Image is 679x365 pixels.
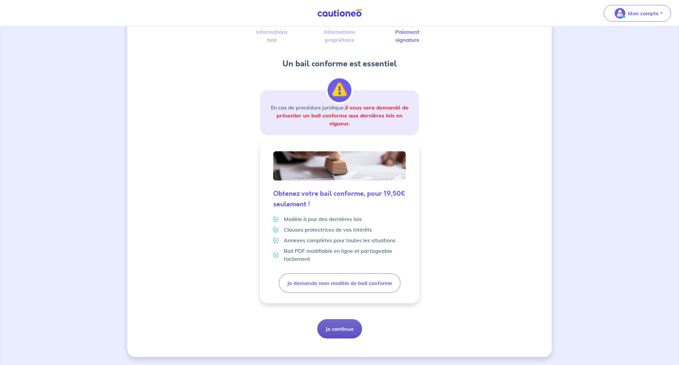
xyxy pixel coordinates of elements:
p: Modèle à jour des dernières lois [284,215,362,223]
p: Bail PDF modifiable en ligne et partageable facilement [284,247,406,263]
h5: Obtenez votre bail conforme, pour 19,50€ seulement ! [273,188,406,210]
button: illu_account_valid_menu.svgMon compte [604,5,671,22]
strong: il vous sera demandé de présenter un bail conforme aux dernières lois en vigueur. [277,104,408,127]
button: Je demande mon modèle de bail conforme [279,273,401,293]
button: Je continue [317,319,362,338]
img: illu_account_valid_menu.svg [615,8,625,19]
p: En cas de procédure juridique, [268,104,411,127]
p: Clauses protectrices de vos intérêts [284,226,372,234]
img: valid-lease.png [273,151,406,181]
label: Informations bail [265,29,278,42]
img: illu_alert.svg [328,78,351,102]
label: Informations propriétaire [333,29,346,42]
p: Annexes complètes pour toutes les situations [284,236,396,244]
h4: Un bail conforme est essentiel [260,58,419,69]
img: Cautioneo [315,9,364,17]
label: Paiement signature [401,29,414,42]
p: Mon compte [628,9,659,17]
